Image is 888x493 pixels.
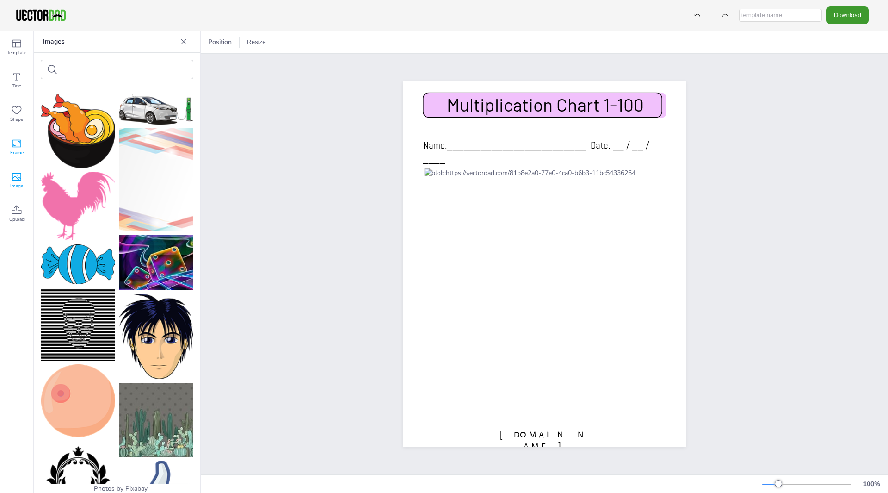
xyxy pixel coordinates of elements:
[10,149,24,156] span: Frame
[206,37,234,46] span: Position
[12,82,21,90] span: Text
[43,31,176,53] p: Images
[34,484,200,493] div: Photos by
[423,139,649,165] span: Name:_________________________ Date: __ / __ / ____
[500,430,591,451] span: [DOMAIN_NAME]
[860,480,882,488] div: 100 %
[7,49,26,56] span: Template
[41,364,115,437] img: boobs-2718690_150.png
[119,94,193,125] img: car-3321668_150.png
[119,294,193,380] img: boy-38262_150.png
[41,244,115,284] img: candy-6887678_150.png
[119,235,193,290] img: given-67935_150.jpg
[826,6,869,24] button: Download
[15,8,67,22] img: VectorDad-1.png
[243,35,270,50] button: Resize
[119,383,193,457] img: cactus-5368688_150.jpg
[41,288,115,361] img: skull-2759911_150.png
[10,116,23,123] span: Shape
[41,94,115,168] img: noodle-3899206_150.png
[125,484,148,493] a: Pixabay
[9,216,25,223] span: Upload
[10,182,23,190] span: Image
[119,128,193,231] img: background-1829559_150.png
[447,94,644,115] span: Multiplication Chart 1-100
[739,9,822,22] input: template name
[41,172,115,241] img: cock-1893885_150.png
